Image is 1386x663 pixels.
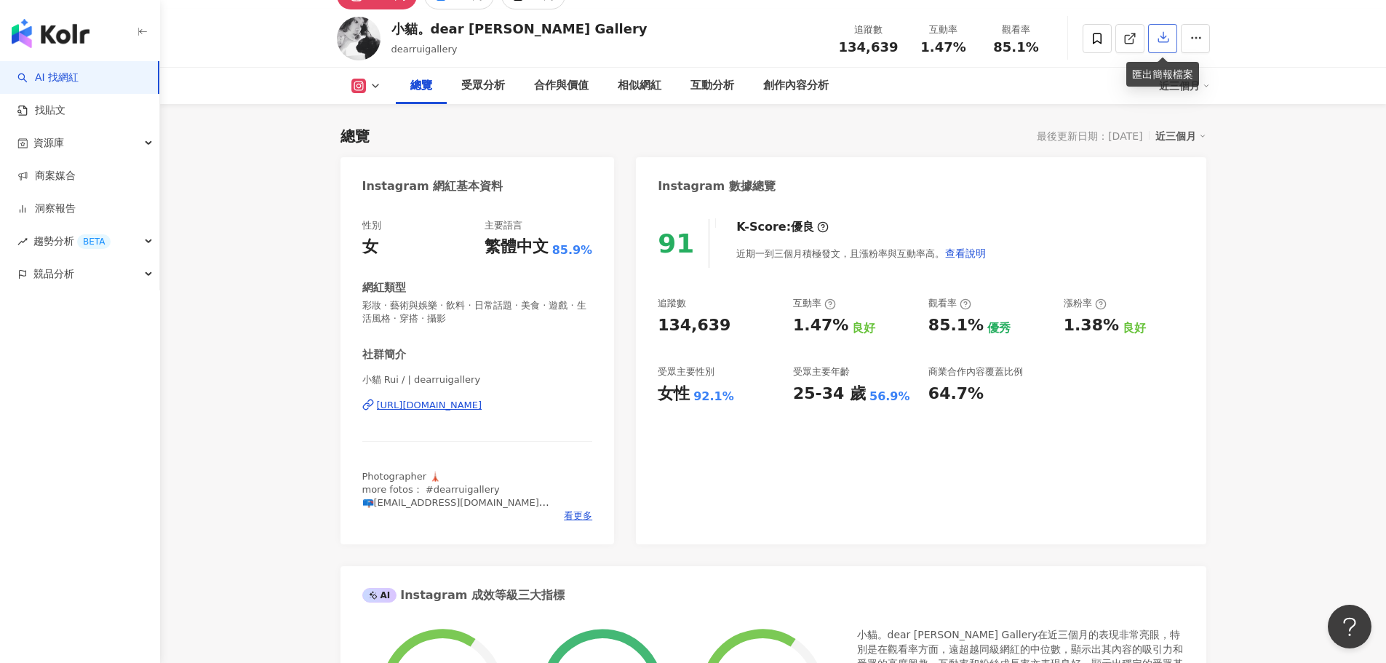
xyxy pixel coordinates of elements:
div: 商業合作內容覆蓋比例 [928,365,1023,378]
div: 網紅類型 [362,280,406,295]
div: 64.7% [928,383,984,405]
div: 優秀 [987,320,1011,336]
div: 觀看率 [928,297,971,310]
span: 資源庫 [33,127,64,159]
div: 近期一到三個月積極發文，且漲粉率與互動率高。 [736,239,987,268]
span: 彩妝 · 藝術與娛樂 · 飲料 · 日常話題 · 美食 · 遊戲 · 生活風格 · 穿搭 · 攝影 [362,299,593,325]
span: rise [17,237,28,247]
span: 看更多 [564,509,592,523]
div: 近三個月 [1155,127,1206,146]
span: 查看說明 [945,247,986,259]
div: 最後更新日期：[DATE] [1037,130,1142,142]
div: 互動率 [793,297,836,310]
div: Instagram 網紅基本資料 [362,178,503,194]
div: 相似網紅 [618,77,661,95]
div: 85.1% [928,314,984,337]
div: 受眾分析 [461,77,505,95]
div: 互動分析 [690,77,734,95]
div: 觀看率 [989,23,1044,37]
div: 小貓。dear [PERSON_NAME] Gallery [391,20,648,38]
div: 女性 [658,383,690,405]
span: 競品分析 [33,258,74,290]
div: 追蹤數 [658,297,686,310]
img: KOL Avatar [337,17,381,60]
img: logo [12,19,89,48]
div: 91 [658,229,694,258]
span: 134,639 [839,39,899,55]
span: Photographer 🗼 more fotos： #dearruigallery 📪[EMAIL_ADDRESS][DOMAIN_NAME] 育兒life：@dearruigallerydi... [362,471,557,548]
div: 互動率 [916,23,971,37]
div: 女 [362,236,378,258]
a: [URL][DOMAIN_NAME] [362,399,593,412]
div: 良好 [1123,320,1146,336]
div: Instagram 成效等級三大指標 [362,587,565,603]
button: 查看說明 [944,239,987,268]
div: 追蹤數 [839,23,899,37]
div: 1.38% [1064,314,1119,337]
div: 受眾主要年齡 [793,365,850,378]
span: 趨勢分析 [33,225,111,258]
div: 優良 [791,219,814,235]
span: 85.9% [552,242,593,258]
div: 25-34 歲 [793,383,866,405]
span: dearruigallery [391,44,458,55]
div: 總覽 [340,126,370,146]
div: 134,639 [658,314,730,337]
span: 1.47% [920,40,965,55]
div: 92.1% [693,389,734,405]
div: 合作與價值 [534,77,589,95]
div: 主要語言 [485,219,522,232]
div: 創作內容分析 [763,77,829,95]
a: 找貼文 [17,103,65,118]
div: 總覽 [410,77,432,95]
a: 洞察報告 [17,202,76,216]
div: AI [362,588,397,603]
div: 受眾主要性別 [658,365,714,378]
span: 小貓 Rui / | dearruigallery [362,373,593,386]
div: 1.47% [793,314,848,337]
div: [URL][DOMAIN_NAME] [377,399,482,412]
div: 匯出簡報檔案 [1126,62,1199,87]
div: 良好 [852,320,875,336]
span: 85.1% [993,40,1038,55]
div: K-Score : [736,219,829,235]
a: searchAI 找網紅 [17,71,79,85]
div: 漲粉率 [1064,297,1107,310]
iframe: Help Scout Beacon - Open [1328,605,1371,648]
div: 社群簡介 [362,347,406,362]
div: 繁體中文 [485,236,549,258]
div: 56.9% [869,389,910,405]
div: Instagram 數據總覽 [658,178,776,194]
div: 性別 [362,219,381,232]
div: BETA [77,234,111,249]
a: 商案媒合 [17,169,76,183]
